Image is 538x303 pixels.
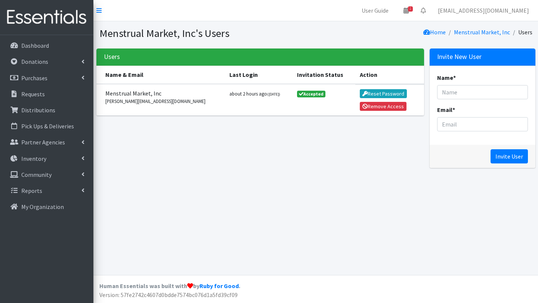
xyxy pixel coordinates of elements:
[21,155,46,162] p: Inventory
[293,66,355,84] th: Invitation Status
[297,91,325,97] span: Accepted
[21,106,55,114] p: Distributions
[3,54,90,69] a: Donations
[408,6,413,12] span: 1
[454,28,510,36] a: Menstrual Market, Inc
[99,291,238,299] span: Version: 57fe2742c4607d0bdde7574bc076d1a5fd39cf09
[267,92,280,97] small: ([DATE])
[3,87,90,101] a: Requests
[200,282,239,290] a: Ruby for Good
[21,122,74,130] p: Pick Ups & Deliveries
[360,89,407,98] button: Reset Password
[99,27,313,40] h1: Menstrual Market, Inc's Users
[229,91,280,97] small: about 2 hours ago
[3,5,90,30] img: HumanEssentials
[21,42,49,49] p: Dashboard
[21,171,52,178] p: Community
[3,103,90,118] a: Distributions
[3,135,90,150] a: Partner Agencies
[437,53,482,61] h3: Invite New User
[510,27,532,38] li: Users
[398,3,415,18] a: 1
[491,149,528,163] input: Invite User
[360,102,407,111] button: Remove Access
[423,28,446,36] a: Home
[21,58,48,65] p: Donations
[3,183,90,198] a: Reports
[21,90,45,98] p: Requests
[432,3,535,18] a: [EMAIL_ADDRESS][DOMAIN_NAME]
[356,3,395,18] a: User Guide
[437,117,528,131] input: Email
[453,74,456,81] abbr: required
[437,73,456,82] label: Name
[21,138,65,146] p: Partner Agencies
[3,167,90,182] a: Community
[105,89,220,98] span: Menstrual Market, Inc
[3,151,90,166] a: Inventory
[21,74,47,82] p: Purchases
[96,66,225,84] th: Name & Email
[99,282,240,290] strong: Human Essentials was built with by .
[3,119,90,134] a: Pick Ups & Deliveries
[3,71,90,85] a: Purchases
[3,199,90,214] a: My Organization
[452,106,455,113] abbr: required
[3,38,90,53] a: Dashboard
[437,105,455,114] label: Email
[21,203,64,210] p: My Organization
[105,98,220,105] small: [PERSON_NAME][EMAIL_ADDRESS][DOMAIN_NAME]
[437,85,528,99] input: Name
[21,187,42,194] p: Reports
[104,53,120,61] h3: Users
[225,66,293,84] th: Last Login
[355,66,424,84] th: Action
